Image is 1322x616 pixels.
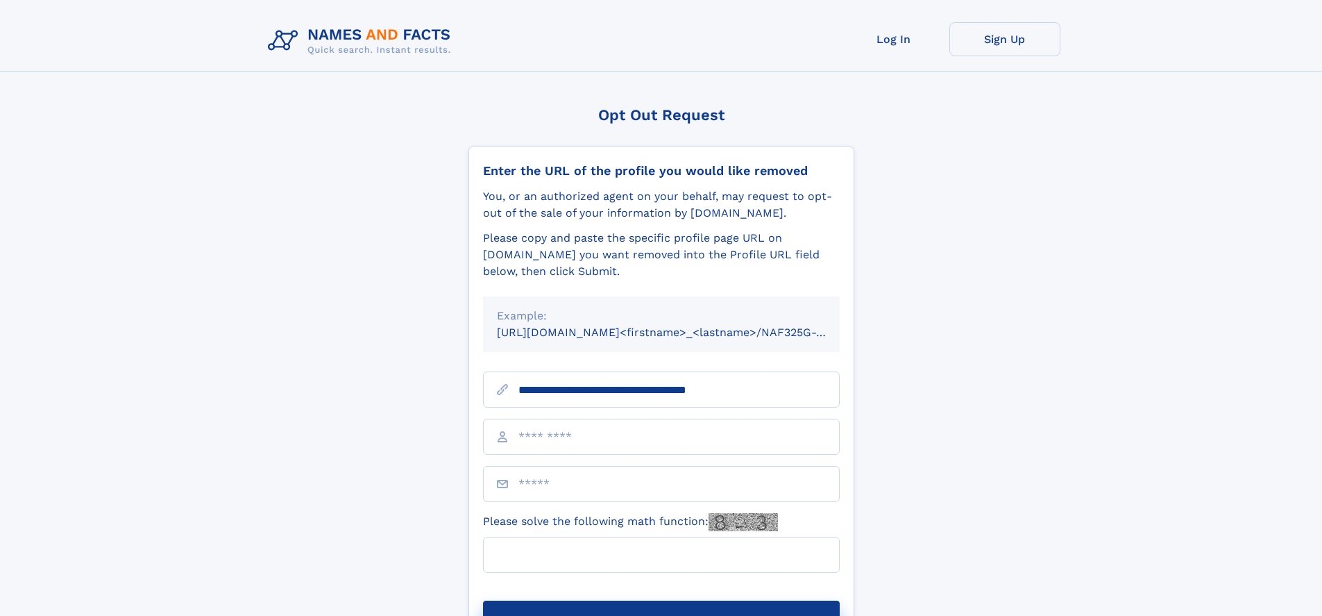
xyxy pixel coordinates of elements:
div: Please copy and paste the specific profile page URL on [DOMAIN_NAME] you want removed into the Pr... [483,230,840,280]
div: You, or an authorized agent on your behalf, may request to opt-out of the sale of your informatio... [483,188,840,222]
a: Log In [838,22,949,56]
div: Opt Out Request [468,106,854,124]
div: Enter the URL of the profile you would like removed [483,163,840,178]
div: Example: [497,308,826,324]
a: Sign Up [949,22,1060,56]
img: Logo Names and Facts [262,22,462,60]
label: Please solve the following math function: [483,513,778,531]
small: [URL][DOMAIN_NAME]<firstname>_<lastname>/NAF325G-xxxxxxxx [497,326,866,339]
